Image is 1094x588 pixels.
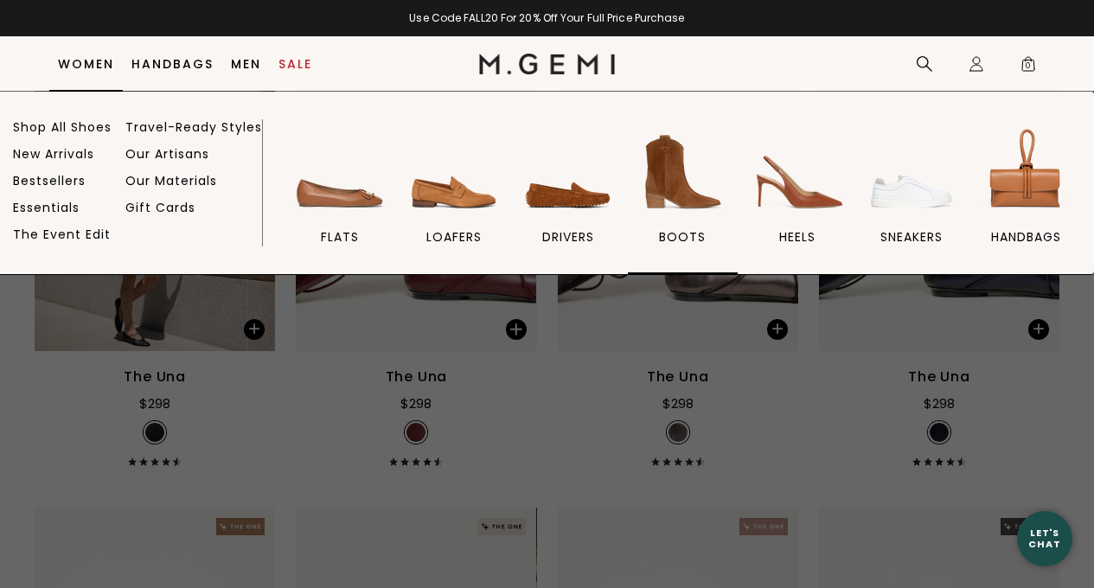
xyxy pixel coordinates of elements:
img: M.Gemi [479,54,615,74]
a: Women [58,57,114,71]
a: drivers [514,124,624,274]
a: sneakers [856,124,966,274]
a: Handbags [131,57,214,71]
img: loafers [406,124,502,220]
a: The Event Edit [13,227,111,242]
a: Travel-Ready Styles [125,119,262,135]
a: Shop All Shoes [13,119,112,135]
a: Gift Cards [125,200,195,215]
span: heels [779,229,816,245]
span: handbags [991,229,1061,245]
a: Sale [278,57,312,71]
img: drivers [520,124,617,220]
a: Essentials [13,200,80,215]
img: handbags [977,124,1074,220]
span: BOOTS [659,229,706,245]
img: BOOTS [634,124,731,220]
a: Bestsellers [13,173,86,189]
span: loafers [426,229,482,245]
span: drivers [542,229,594,245]
img: sneakers [863,124,960,220]
a: New Arrivals [13,146,94,162]
a: Men [231,57,261,71]
div: Let's Chat [1017,527,1072,549]
img: flats [291,124,388,220]
a: flats [285,124,394,274]
span: 0 [1020,59,1037,76]
span: sneakers [880,229,943,245]
a: loafers [399,124,509,274]
a: Our Materials [125,173,217,189]
a: BOOTS [628,124,738,274]
a: handbags [971,124,1081,274]
span: flats [321,229,359,245]
a: Our Artisans [125,146,209,162]
img: heels [749,124,846,220]
a: heels [742,124,852,274]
